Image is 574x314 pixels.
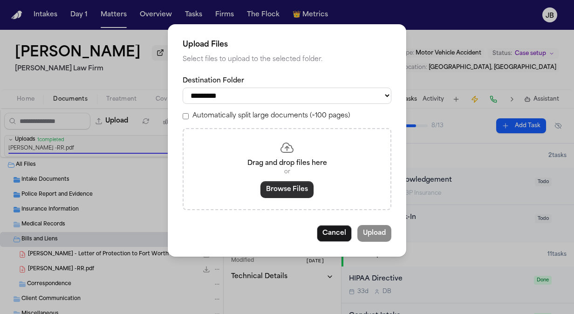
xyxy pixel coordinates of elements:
[357,225,391,242] button: Upload
[195,168,379,176] p: or
[192,111,350,121] label: Automatically split large documents (>100 pages)
[183,54,391,65] p: Select files to upload to the selected folder.
[317,225,352,242] button: Cancel
[260,181,314,198] button: Browse Files
[195,159,379,168] p: Drag and drop files here
[183,76,391,86] label: Destination Folder
[183,39,391,50] h2: Upload Files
